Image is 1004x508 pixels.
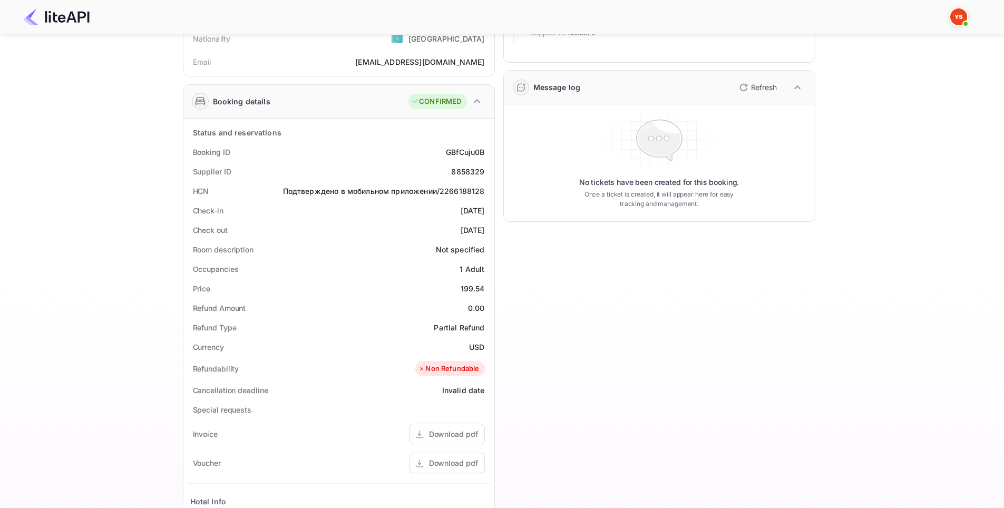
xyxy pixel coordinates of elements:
div: [EMAIL_ADDRESS][DOMAIN_NAME] [355,56,484,67]
div: [DATE] [461,224,485,236]
div: Message log [533,82,581,93]
div: Подтверждено в мобильном приложении/2266188128 [283,185,485,197]
div: Download pdf [429,457,478,468]
div: Download pdf [429,428,478,439]
div: 1 Adult [460,263,484,275]
p: No tickets have been created for this booking. [579,177,739,188]
div: Price [193,283,211,294]
div: Refund Type [193,322,237,333]
div: 199.54 [461,283,485,294]
div: Currency [193,341,224,353]
div: Cancellation deadline [193,385,268,396]
div: Not specified [436,244,485,255]
div: Partial Refund [434,322,484,333]
div: CONFIRMED [411,96,461,107]
div: Booking details [213,96,270,107]
div: 8858329 [451,166,484,177]
div: Check out [193,224,228,236]
div: Refund Amount [193,302,246,314]
button: Refresh [733,79,781,96]
span: United States [391,29,403,48]
p: Once a ticket is created, it will appear here for easy tracking and management. [576,190,743,209]
div: USD [469,341,484,353]
div: Non Refundable [418,364,479,374]
div: Booking ID [193,146,230,158]
div: Invoice [193,428,218,439]
div: Invalid date [442,385,485,396]
div: Email [193,56,211,67]
div: 0.00 [468,302,485,314]
div: Occupancies [193,263,239,275]
div: Special requests [193,404,251,415]
div: Hotel Info [190,496,227,507]
div: Supplier ID [193,166,231,177]
img: LiteAPI Logo [23,8,90,25]
div: Room description [193,244,254,255]
div: GBfCuju0B [446,146,484,158]
img: Yandex Support [950,8,967,25]
div: [GEOGRAPHIC_DATA] [408,33,485,44]
p: Refresh [751,82,777,93]
div: Status and reservations [193,127,281,138]
div: Check-in [193,205,223,216]
div: Refundability [193,363,239,374]
div: Voucher [193,457,221,468]
div: HCN [193,185,209,197]
div: [DATE] [461,205,485,216]
div: Nationality [193,33,231,44]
